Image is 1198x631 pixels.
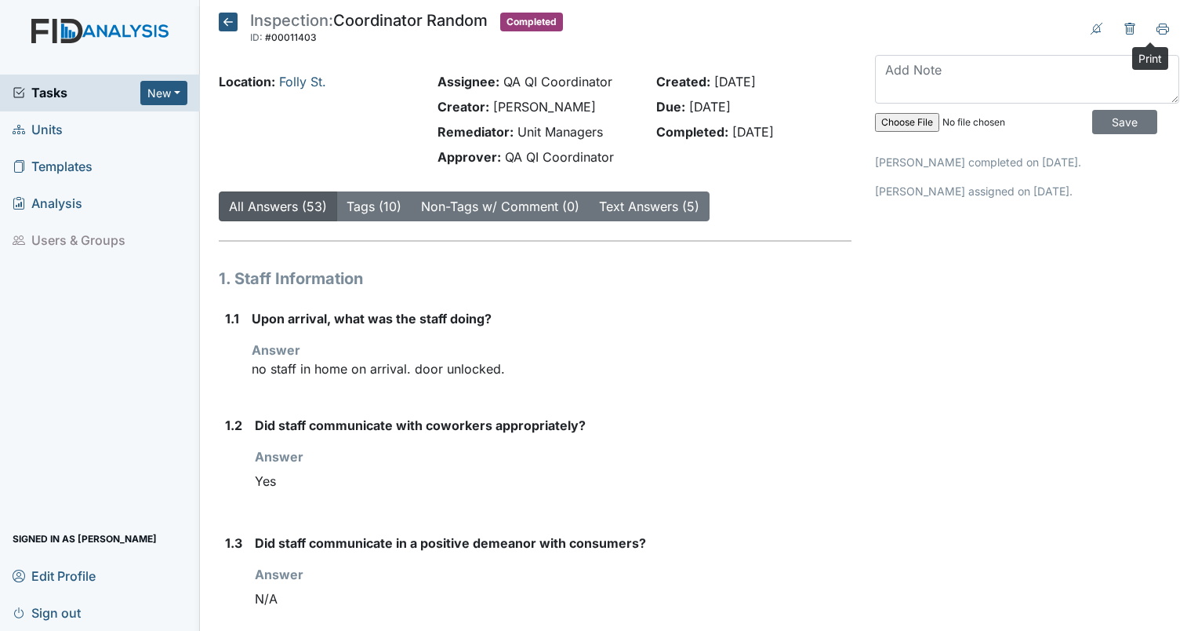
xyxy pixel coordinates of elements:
span: [DATE] [732,124,774,140]
button: New [140,81,187,105]
label: Did staff communicate in a positive demeanor with consumers? [255,534,646,553]
strong: Remediator: [437,124,514,140]
span: Edit Profile [13,564,96,588]
p: [PERSON_NAME] completed on [DATE]. [875,154,1179,170]
span: Signed in as [PERSON_NAME] [13,527,157,551]
a: Non-Tags w/ Comment (0) [421,199,579,214]
span: Completed [500,13,563,31]
span: QA QI Coordinator [503,74,612,89]
strong: Answer [252,342,300,358]
label: 1.2 [225,416,242,435]
span: Unit Managers [517,124,603,140]
span: Analysis [13,191,82,216]
strong: Answer [255,449,303,465]
p: [PERSON_NAME] assigned on [DATE]. [875,183,1179,199]
a: Text Answers (5) [599,199,699,214]
span: [DATE] [714,74,756,89]
span: #00011403 [265,31,317,43]
span: ID: [250,31,263,43]
h1: 1. Staff Information [219,267,851,290]
p: no staff in home on arrival. door unlocked. [252,359,851,378]
button: Tags (10) [336,191,412,221]
div: N/A [255,584,851,614]
a: Tasks [13,83,140,102]
strong: Created: [656,74,710,89]
span: Templates [13,155,93,179]
strong: Answer [255,567,303,582]
a: Folly St. [279,74,326,89]
div: Print [1132,47,1168,70]
div: Coordinator Random [250,13,488,47]
span: [PERSON_NAME] [493,99,596,115]
span: QA QI Coordinator [505,149,614,165]
strong: Location: [219,74,275,89]
span: [DATE] [689,99,731,115]
div: Yes [255,466,851,496]
label: Did staff communicate with coworkers appropriately? [255,416,586,435]
strong: Assignee: [437,74,499,89]
a: Tags (10) [347,199,401,214]
span: Units [13,118,63,142]
strong: Creator: [437,99,489,115]
span: Sign out [13,600,81,625]
strong: Due: [656,99,685,115]
a: All Answers (53) [229,199,327,214]
strong: Approver: [437,149,501,165]
button: Text Answers (5) [589,191,710,221]
input: Save [1092,110,1157,134]
button: All Answers (53) [219,191,337,221]
label: 1.1 [225,309,239,328]
label: Upon arrival, what was the staff doing? [252,309,492,328]
span: Inspection: [250,11,333,30]
button: Non-Tags w/ Comment (0) [411,191,590,221]
label: 1.3 [225,534,242,553]
strong: Completed: [656,124,728,140]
